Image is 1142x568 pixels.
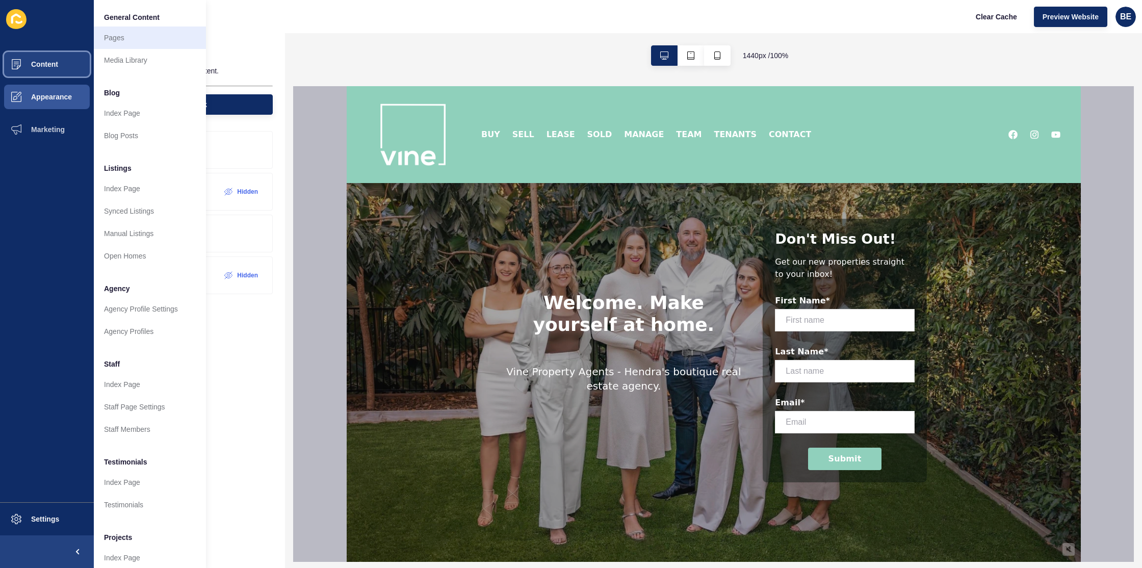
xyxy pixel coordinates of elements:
[194,43,235,53] a: LEASE
[104,88,120,98] span: Blog
[361,43,416,53] a: TENANTS
[662,44,671,53] a: facebook
[94,373,206,396] a: Index Page
[104,457,147,467] span: Testimonials
[461,362,535,384] button: Submit
[94,124,206,147] a: Blog Posts
[160,43,194,53] a: SELL
[20,3,112,94] img: logo
[104,532,132,543] span: Projects
[94,200,206,222] a: Synced Listings
[128,43,160,53] a: BUY
[154,205,400,249] h1: Welcome. Make yourself at home.
[104,12,160,22] span: General Content
[94,494,206,516] a: Testimonials
[323,43,361,53] a: TEAM
[104,359,120,369] span: Staff
[428,311,567,323] label: Email*
[416,43,464,53] a: CONTACT
[94,298,206,320] a: Agency Profile Settings
[235,43,272,53] a: SOLD
[94,49,206,71] a: Media Library
[271,43,323,53] a: MANAGE
[967,7,1026,27] button: Clear Cache
[94,222,206,245] a: Manual Listings
[94,27,206,49] a: Pages
[705,44,714,53] a: youtube
[94,471,206,494] a: Index Page
[1043,12,1099,22] span: Preview Website
[94,177,206,200] a: Index Page
[104,163,132,173] span: Listings
[94,245,206,267] a: Open Homes
[154,278,400,307] h2: Vine Property Agents - Hendra's boutique real estate agency.
[94,102,206,124] a: Index Page
[683,44,692,53] a: instagram
[428,209,567,221] label: First Name*
[1120,12,1131,22] span: BE
[237,188,258,196] label: Hidden
[428,170,567,194] p: Get our new properties straight to your inbox!
[743,50,789,61] span: 1440 px / 100 %
[428,274,567,296] input: Last name
[94,396,206,418] a: Staff Page Settings
[428,223,567,245] input: First name
[976,12,1017,22] span: Clear Cache
[94,418,206,441] a: Staff Members
[104,283,130,294] span: Agency
[1034,7,1107,27] button: Preview Website
[428,325,567,347] input: Email
[428,145,567,162] h2: Don't Miss Out!
[237,271,258,279] label: Hidden
[94,320,206,343] a: Agency Profiles
[428,260,567,272] label: Last Name*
